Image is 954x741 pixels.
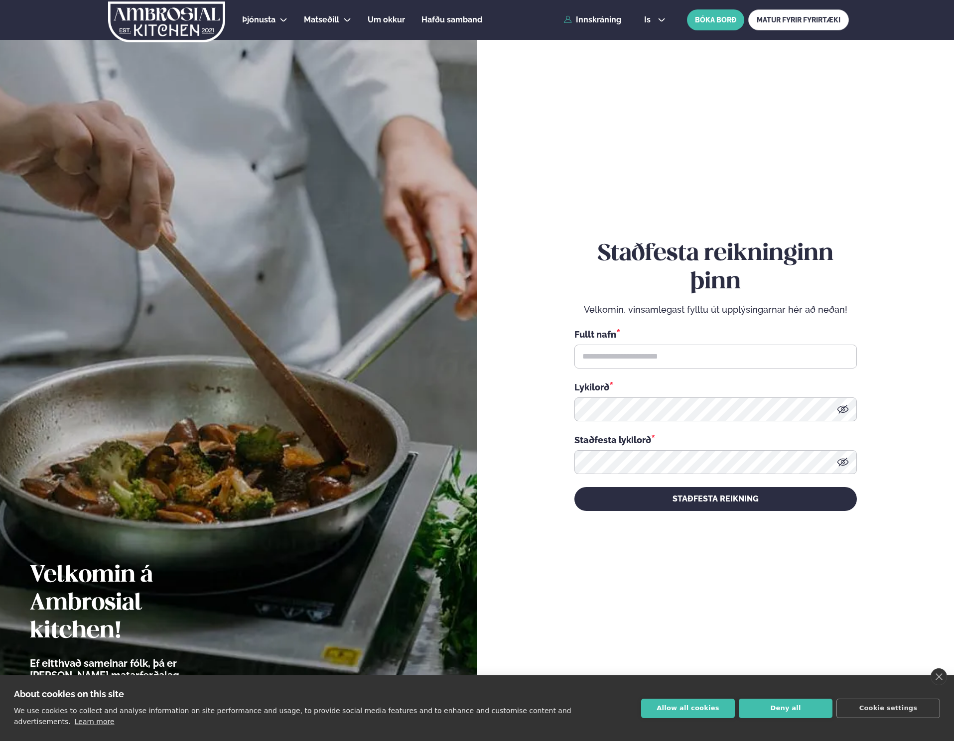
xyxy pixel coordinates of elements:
a: MATUR FYRIR FYRIRTÆKI [748,9,849,30]
strong: About cookies on this site [14,689,124,699]
p: Ef eitthvað sameinar fólk, þá er [PERSON_NAME] matarferðalag. [30,657,237,681]
div: Lykilorð [574,380,857,393]
a: Þjónusta [242,14,275,26]
a: Learn more [75,718,115,726]
span: Hafðu samband [421,15,482,24]
h2: Staðfesta reikninginn þinn [574,240,857,296]
img: logo [107,1,226,42]
button: STAÐFESTA REIKNING [574,487,857,511]
p: We use cookies to collect and analyse information on site performance and usage, to provide socia... [14,707,571,726]
button: Cookie settings [836,699,940,718]
span: is [644,16,654,24]
p: Velkomin, vinsamlegast fylltu út upplýsingarnar hér að neðan! [574,304,857,316]
span: Þjónusta [242,15,275,24]
button: Allow all cookies [641,699,735,718]
span: Um okkur [368,15,405,24]
button: BÓKA BORÐ [687,9,744,30]
span: Matseðill [304,15,339,24]
button: is [636,16,674,24]
a: Innskráning [564,15,621,24]
h2: Velkomin á Ambrosial kitchen! [30,562,237,645]
a: close [931,668,947,685]
a: Matseðill [304,14,339,26]
a: Hafðu samband [421,14,482,26]
a: Um okkur [368,14,405,26]
button: Deny all [739,699,832,718]
div: Fullt nafn [574,328,857,341]
div: Staðfesta lykilorð [574,433,857,446]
